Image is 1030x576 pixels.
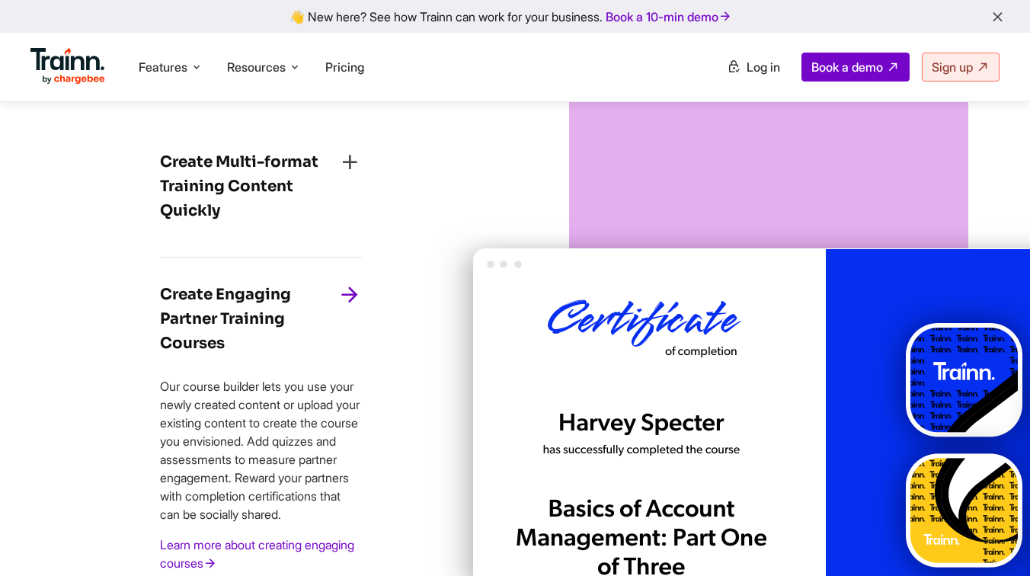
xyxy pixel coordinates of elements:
[160,537,354,571] a: Learn more about creating engaging courses
[227,59,286,75] span: Resources
[603,6,735,27] a: Book a 10-min demo
[325,59,364,75] a: Pricing
[9,9,1021,24] div: 👋 New here? See how Trainn can work for your business.
[139,59,187,75] span: Features
[811,59,883,75] span: Book a demo
[30,48,105,85] img: Trainn Logo
[718,53,789,81] a: Log in
[160,377,362,523] p: Our course builder lets you use your newly created content or upload your existing content to cre...
[160,150,337,223] h4: Create Multi-format Training Content Quickly
[922,53,1000,82] a: Sign up
[801,53,910,82] a: Book a demo
[932,59,973,75] span: Sign up
[954,503,1030,576] iframe: Chat Widget
[747,59,780,75] span: Log in
[160,283,337,356] h4: Create Engaging Partner Training Courses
